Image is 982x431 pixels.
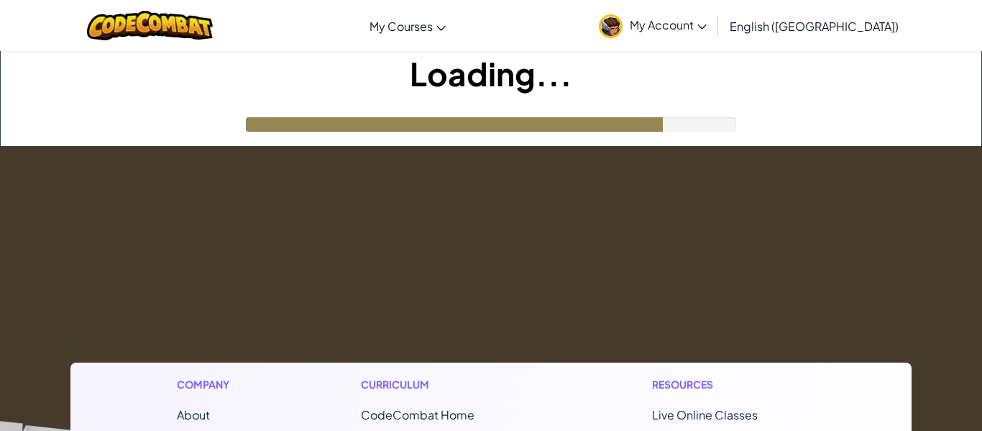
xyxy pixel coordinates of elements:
[652,407,758,422] a: Live Online Classes
[730,19,899,34] span: English ([GEOGRAPHIC_DATA])
[1,51,981,96] h1: Loading...
[362,6,453,45] a: My Courses
[592,3,714,48] a: My Account
[630,17,707,32] span: My Account
[599,14,623,38] img: avatar
[87,11,213,40] img: CodeCombat logo
[361,407,474,422] span: CodeCombat Home
[361,377,535,392] h1: Curriculum
[177,407,210,422] a: About
[652,377,805,392] h1: Resources
[722,6,906,45] a: English ([GEOGRAPHIC_DATA])
[177,377,244,392] h1: Company
[370,19,433,34] span: My Courses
